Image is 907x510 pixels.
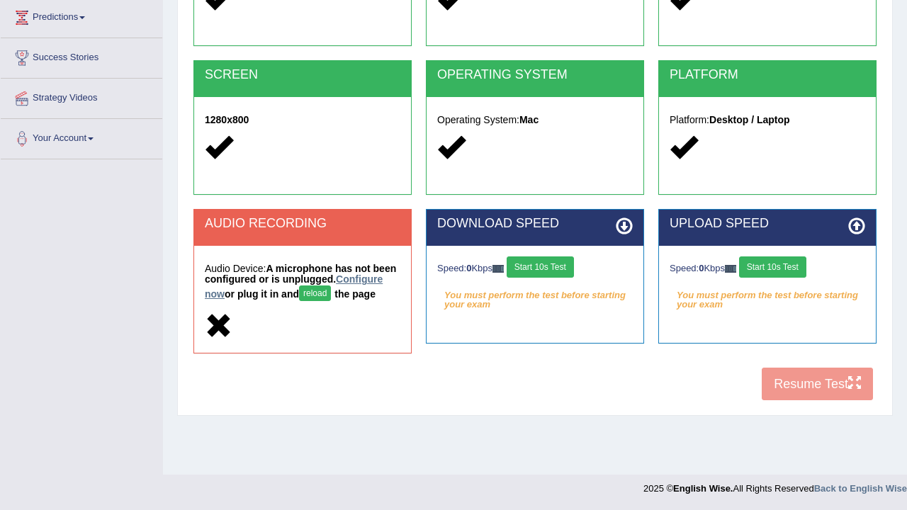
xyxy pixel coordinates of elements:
[725,265,736,273] img: ajax-loader-fb-connection.gif
[437,285,633,306] em: You must perform the test before starting your exam
[670,217,865,231] h2: UPLOAD SPEED
[519,114,539,125] strong: Mac
[299,285,331,301] button: reload
[205,217,400,231] h2: AUDIO RECORDING
[1,119,162,154] a: Your Account
[205,263,400,305] h5: Audio Device:
[1,79,162,114] a: Strategy Videos
[492,265,504,273] img: ajax-loader-fb-connection.gif
[670,115,865,125] h5: Platform:
[205,114,249,125] strong: 1280x800
[437,256,633,281] div: Speed: Kbps
[437,68,633,82] h2: OPERATING SYSTEM
[814,483,907,494] a: Back to English Wise
[437,115,633,125] h5: Operating System:
[1,38,162,74] a: Success Stories
[670,68,865,82] h2: PLATFORM
[205,273,383,300] a: Configure now
[670,285,865,306] em: You must perform the test before starting your exam
[699,263,704,273] strong: 0
[643,475,907,495] div: 2025 © All Rights Reserved
[437,217,633,231] h2: DOWNLOAD SPEED
[739,256,806,278] button: Start 10s Test
[205,68,400,82] h2: SCREEN
[205,263,396,300] strong: A microphone has not been configured or is unplugged. or plug it in and the page
[709,114,790,125] strong: Desktop / Laptop
[670,256,865,281] div: Speed: Kbps
[466,263,471,273] strong: 0
[673,483,733,494] strong: English Wise.
[507,256,574,278] button: Start 10s Test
